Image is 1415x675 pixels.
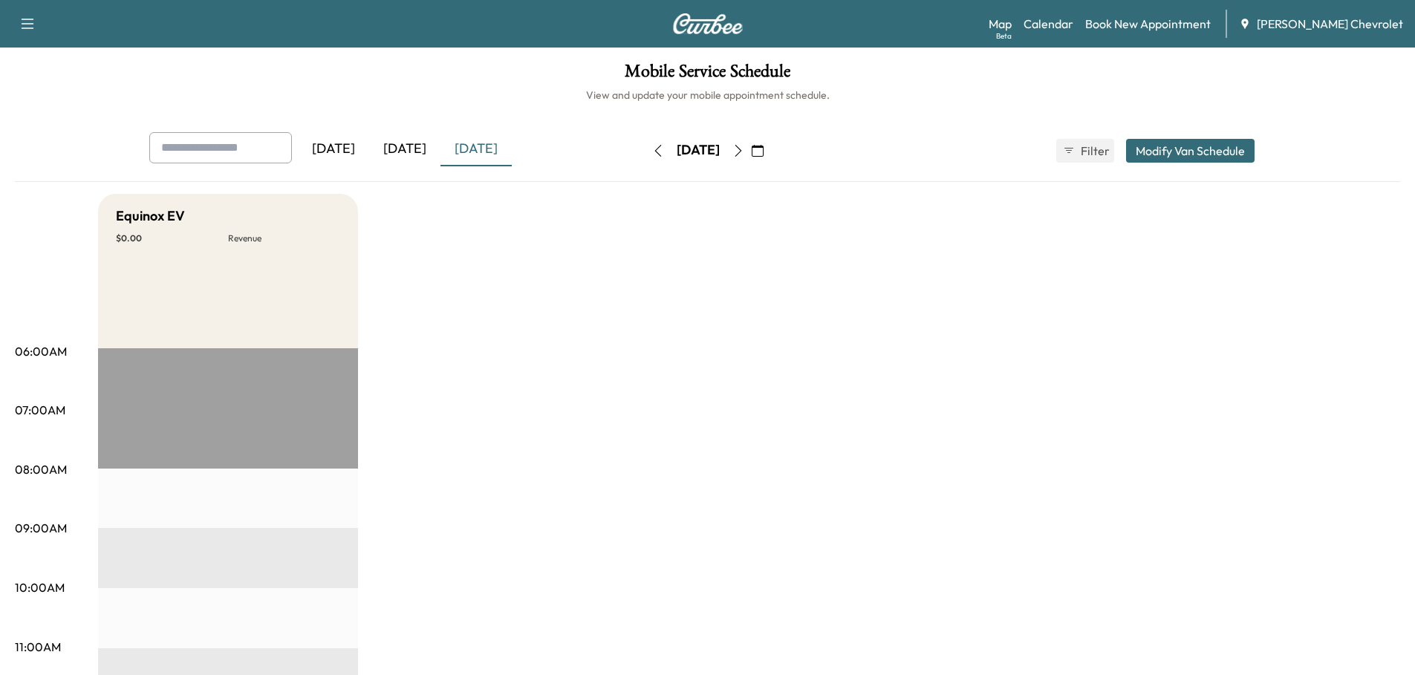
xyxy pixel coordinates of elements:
[15,62,1400,88] h1: Mobile Service Schedule
[672,13,744,34] img: Curbee Logo
[116,232,228,244] p: $ 0.00
[1024,15,1073,33] a: Calendar
[15,578,65,596] p: 10:00AM
[1257,15,1403,33] span: [PERSON_NAME] Chevrolet
[440,132,512,166] div: [DATE]
[15,342,67,360] p: 06:00AM
[228,232,340,244] p: Revenue
[298,132,369,166] div: [DATE]
[15,638,61,656] p: 11:00AM
[15,401,65,419] p: 07:00AM
[677,141,720,160] div: [DATE]
[989,15,1012,33] a: MapBeta
[1126,139,1255,163] button: Modify Van Schedule
[369,132,440,166] div: [DATE]
[1056,139,1114,163] button: Filter
[15,519,67,537] p: 09:00AM
[15,460,67,478] p: 08:00AM
[1085,15,1211,33] a: Book New Appointment
[116,206,185,226] h5: Equinox EV
[15,88,1400,102] h6: View and update your mobile appointment schedule.
[1081,142,1107,160] span: Filter
[996,30,1012,42] div: Beta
